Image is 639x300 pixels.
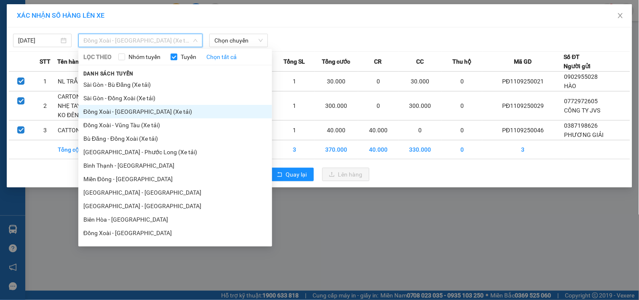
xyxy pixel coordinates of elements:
td: 0 [358,72,398,91]
td: 300.000 [398,91,442,121]
span: Tổng cước [322,57,350,66]
td: 1 [33,72,57,91]
span: rollback [277,171,283,178]
span: close [617,12,624,19]
a: Chọn tất cả [206,52,237,62]
td: CARTON TV, NHẸ TAY, HƯ BỂ KO ĐÊNF [57,91,102,121]
td: 3 [33,121,57,140]
span: Danh sách tuyến [78,70,139,78]
li: Đồng Xoài - Vũng Tàu (Xe tải) [78,118,272,132]
td: 370.000 [315,140,358,159]
span: Đồng Xoài - Sài Gòn (Xe tải) [83,34,198,47]
span: Chọn chuyến [214,34,263,47]
td: Tổng cộng [57,140,102,159]
li: Miền Đông - [GEOGRAPHIC_DATA] [78,172,272,186]
span: Quay lại [286,170,307,179]
li: Đồng Xoài - [GEOGRAPHIC_DATA] [78,226,272,240]
li: [GEOGRAPHIC_DATA] - Phước Long (Xe tải) [78,145,272,159]
td: CATTON [57,121,102,140]
span: STT [40,57,51,66]
li: [GEOGRAPHIC_DATA] - [GEOGRAPHIC_DATA] [78,186,272,199]
button: rollbackQuay lại [270,168,314,181]
span: 0772972605 [564,98,598,104]
td: 0 [442,140,482,159]
td: 3 [274,140,315,159]
span: Tổng SL [283,57,305,66]
td: 40.000 [315,121,358,140]
td: 40.000 [358,121,398,140]
span: CÔNG TY JVS [564,107,601,114]
span: 0387198626 [564,122,598,129]
td: 3 [482,140,564,159]
li: Bù Đăng - Đồng Xoài (Xe tải) [78,132,272,145]
li: Bù Đăng - Quận 5 [78,240,272,253]
div: Số ĐT Người gửi [564,52,591,71]
span: Mã GD [514,57,532,66]
span: Nhóm tuyến [125,52,164,62]
span: PHƯƠNG GIẢI [564,131,604,138]
span: XÁC NHẬN SỐ HÀNG LÊN XE [17,11,104,19]
span: CR [374,57,382,66]
span: down [193,38,198,43]
td: 0 [442,72,482,91]
li: Đồng Xoài - [GEOGRAPHIC_DATA] (Xe tải) [78,105,272,118]
td: 40.000 [358,140,398,159]
td: PĐ1109250029 [482,91,564,121]
li: Sài Gòn - Bù Đăng (Xe tải) [78,78,272,91]
span: Tuyến [177,52,200,62]
span: Thu hộ [452,57,471,66]
td: 30.000 [315,72,358,91]
td: 1 [274,121,315,140]
button: Close [609,4,632,28]
td: PĐ1109250046 [482,121,564,140]
td: 2 [33,91,57,121]
span: LỌC THEO [83,52,112,62]
span: HÀO [564,83,577,89]
td: 0 [358,91,398,121]
td: 30.000 [398,72,442,91]
td: NL TRẮNG [57,72,102,91]
li: Sài Gòn - Đồng Xoài (Xe tải) [78,91,272,105]
td: 1 [274,72,315,91]
td: 0 [398,121,442,140]
span: CC [416,57,424,66]
td: 1 [274,91,315,121]
span: 0902955028 [564,73,598,80]
input: 11/09/2025 [18,36,59,45]
li: [GEOGRAPHIC_DATA] - [GEOGRAPHIC_DATA] [78,199,272,213]
td: 0 [442,121,482,140]
li: Biên Hòa - [GEOGRAPHIC_DATA] [78,213,272,226]
td: 0 [442,91,482,121]
td: 330.000 [398,140,442,159]
span: Tên hàng [57,57,82,66]
button: uploadLên hàng [322,168,369,181]
td: PĐ1109250021 [482,72,564,91]
td: 300.000 [315,91,358,121]
li: Bình Thạnh - [GEOGRAPHIC_DATA] [78,159,272,172]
